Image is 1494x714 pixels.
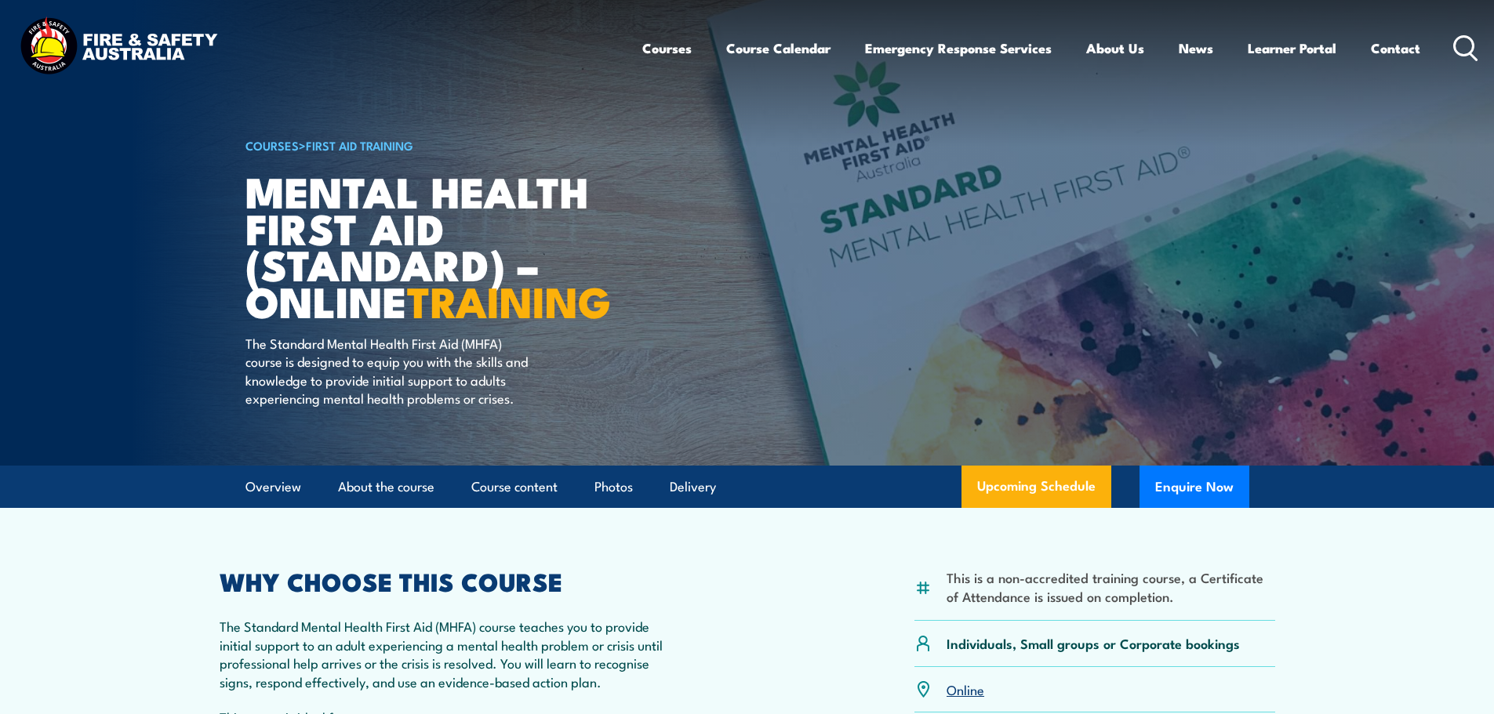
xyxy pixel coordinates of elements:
[947,680,984,698] a: Online
[245,136,633,154] h6: >
[245,172,633,319] h1: Mental Health First Aid (Standard) – Online
[245,466,301,508] a: Overview
[642,27,692,69] a: Courses
[947,634,1240,652] p: Individuals, Small groups or Corporate bookings
[471,466,558,508] a: Course content
[670,466,716,508] a: Delivery
[1179,27,1213,69] a: News
[1086,27,1144,69] a: About Us
[961,466,1111,508] a: Upcoming Schedule
[726,27,831,69] a: Course Calendar
[306,136,413,154] a: First Aid Training
[1371,27,1420,69] a: Contact
[947,568,1275,605] li: This is a non-accredited training course, a Certificate of Attendance is issued on completion.
[220,617,678,690] p: The Standard Mental Health First Aid (MHFA) course teaches you to provide initial support to an a...
[245,334,532,408] p: The Standard Mental Health First Aid (MHFA) course is designed to equip you with the skills and k...
[594,466,633,508] a: Photos
[407,267,611,332] strong: TRAINING
[1140,466,1249,508] button: Enquire Now
[220,570,678,592] h2: WHY CHOOSE THIS COURSE
[1248,27,1336,69] a: Learner Portal
[245,136,299,154] a: COURSES
[338,466,434,508] a: About the course
[865,27,1052,69] a: Emergency Response Services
